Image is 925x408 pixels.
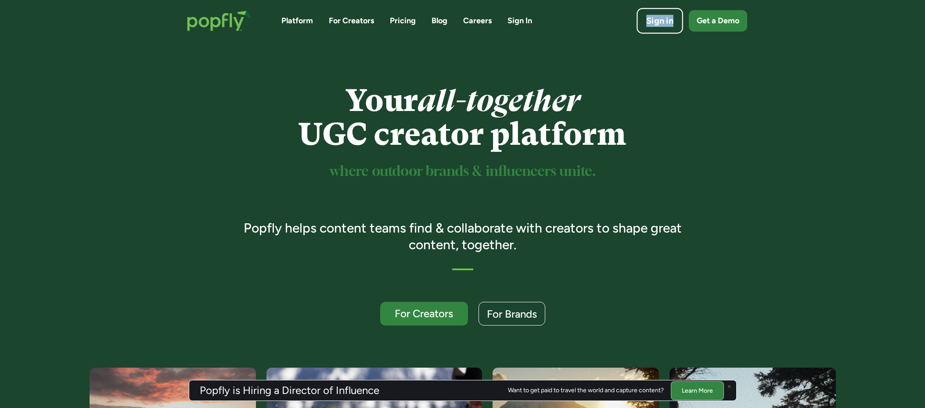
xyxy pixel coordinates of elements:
a: Learn More [671,381,724,400]
div: Get a Demo [697,15,739,26]
a: Careers [463,15,492,26]
div: For Creators [388,308,460,319]
h3: Popfly helps content teams find & collaborate with creators to shape great content, together. [231,220,694,253]
h3: Popfly is Hiring a Director of Influence [200,385,379,396]
a: For Creators [329,15,374,26]
a: Get a Demo [689,10,747,32]
div: For Brands [487,308,537,319]
a: For Creators [380,302,468,326]
h1: Your UGC creator platform [231,84,694,151]
div: Sign in [646,15,673,27]
a: Platform [281,15,313,26]
a: For Brands [479,302,545,326]
div: Want to get paid to travel the world and capture content? [508,387,664,394]
sup: where outdoor brands & influencers unite. [330,165,596,179]
a: Sign in [637,8,683,34]
a: Sign In [507,15,532,26]
a: home [178,2,260,40]
a: Pricing [390,15,416,26]
em: all-together [418,83,580,118]
a: Blog [432,15,447,26]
